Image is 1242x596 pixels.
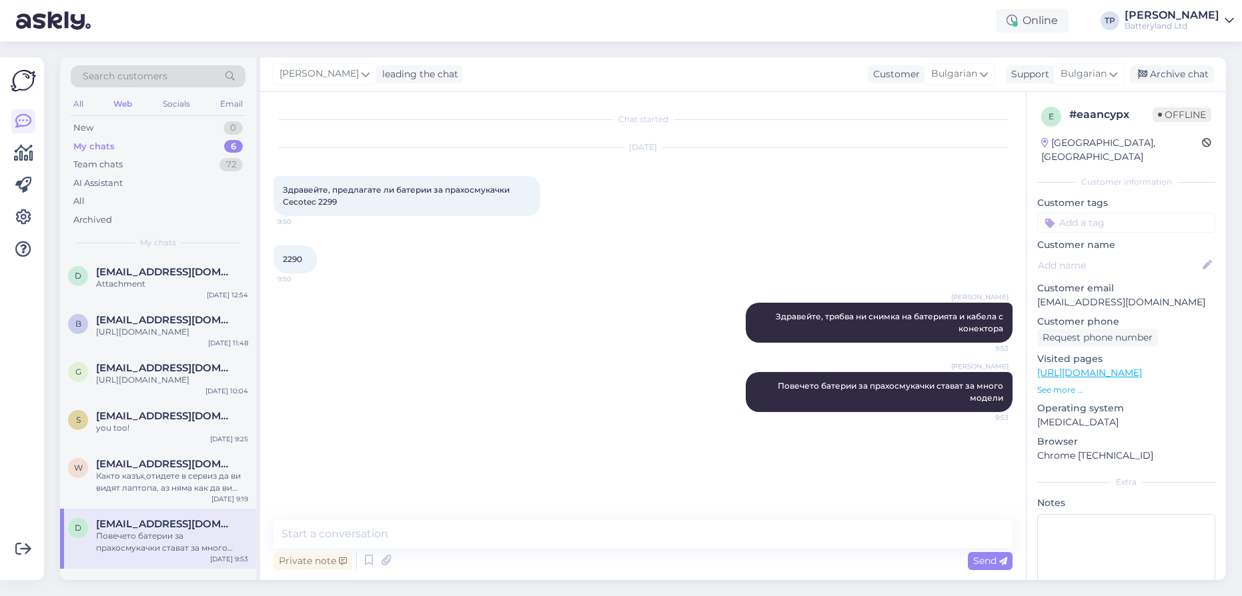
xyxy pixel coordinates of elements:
[83,69,167,83] span: Search customers
[1037,196,1215,210] p: Customer tags
[868,67,920,81] div: Customer
[96,362,235,374] span: gm86@abv.bg
[1037,213,1215,233] input: Add a tag
[1037,295,1215,309] p: [EMAIL_ADDRESS][DOMAIN_NAME]
[776,311,1005,333] span: Здравейте, трябва ни снимка на батерията и кабела с конектора
[74,463,83,473] span: w
[1037,238,1215,252] p: Customer name
[959,413,1009,423] span: 9:53
[1125,10,1234,31] a: [PERSON_NAME]Batteryland Ltd
[1037,415,1215,429] p: [MEDICAL_DATA]
[273,141,1013,153] div: [DATE]
[96,314,235,326] span: boev_1947@abv.bg
[210,554,248,564] div: [DATE] 9:53
[140,237,176,249] span: My chats
[283,185,512,207] span: Здравейте, предлагате ли батерии за прахосмукачки Cecotec 2299
[273,552,352,570] div: Private note
[1037,315,1215,329] p: Customer phone
[71,95,86,113] div: All
[11,68,36,93] img: Askly Logo
[1006,67,1049,81] div: Support
[1037,329,1158,347] div: Request phone number
[1041,136,1202,164] div: [GEOGRAPHIC_DATA], [GEOGRAPHIC_DATA]
[208,338,248,348] div: [DATE] 11:48
[778,381,1005,403] span: Повечето батерии за прахосмукачки стават за много модели
[96,530,248,554] div: Повечето батерии за прахосмукачки стават за много модели
[951,292,1009,302] span: [PERSON_NAME]
[1037,476,1215,488] div: Extra
[1037,281,1215,295] p: Customer email
[224,140,243,153] div: 6
[1069,107,1153,123] div: # eaancypx
[996,9,1069,33] div: Online
[73,140,115,153] div: My chats
[1101,11,1119,30] div: TP
[1037,352,1215,366] p: Visited pages
[1037,367,1142,379] a: [URL][DOMAIN_NAME]
[1037,449,1215,463] p: Chrome [TECHNICAL_ID]
[377,67,458,81] div: leading the chat
[1037,176,1215,188] div: Customer information
[75,319,81,329] span: b
[973,555,1007,567] span: Send
[96,518,235,530] span: dani.790316@abv.bg
[96,266,235,278] span: dijanbe@abv.bg
[96,458,235,470] span: wojciechmak710@gmail.com
[1037,435,1215,449] p: Browser
[1037,384,1215,396] p: See more ...
[75,271,81,281] span: d
[73,195,85,208] div: All
[73,158,123,171] div: Team chats
[160,95,193,113] div: Socials
[277,217,328,227] span: 9:50
[1037,496,1215,510] p: Notes
[96,470,248,494] div: Както казъх,отидете в сервиз да ви видят лаптопа, аз няма как да ви отговоря на тези въпроси свър...
[1061,67,1107,81] span: Bulgarian
[75,523,81,533] span: d
[1125,10,1219,21] div: [PERSON_NAME]
[111,95,135,113] div: Web
[223,121,243,135] div: 0
[1038,258,1200,273] input: Add name
[277,274,328,284] span: 9:50
[211,494,248,504] div: [DATE] 9:19
[279,67,359,81] span: [PERSON_NAME]
[207,290,248,300] div: [DATE] 12:54
[1153,107,1211,122] span: Offline
[210,434,248,444] div: [DATE] 9:25
[96,374,248,386] div: [URL][DOMAIN_NAME]
[951,361,1009,371] span: [PERSON_NAME]
[1130,65,1214,83] div: Archive chat
[96,326,248,338] div: [URL][DOMAIN_NAME]
[96,422,248,434] div: you too!
[96,410,235,422] span: siman338@hotmail.com
[76,415,81,425] span: s
[73,177,123,190] div: AI Assistant
[931,67,977,81] span: Bulgarian
[1125,21,1219,31] div: Batteryland Ltd
[273,113,1013,125] div: Chat started
[217,95,245,113] div: Email
[1049,111,1054,121] span: e
[219,158,243,171] div: 72
[283,254,302,264] span: 2290
[73,213,112,227] div: Archived
[1037,401,1215,415] p: Operating system
[959,343,1009,353] span: 9:53
[75,367,81,377] span: g
[73,121,93,135] div: New
[205,386,248,396] div: [DATE] 10:04
[96,278,248,290] div: Attachment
